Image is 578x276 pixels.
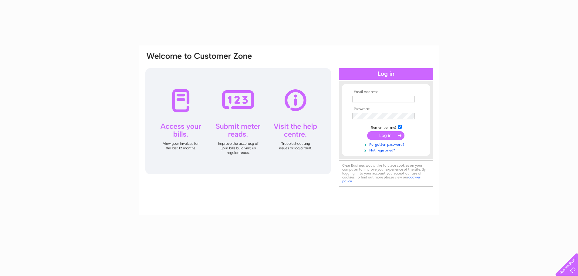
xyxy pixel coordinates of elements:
a: cookies policy [342,175,421,183]
th: Email Address: [351,90,421,94]
a: Forgotten password? [352,141,421,147]
th: Password: [351,107,421,111]
div: Clear Business would like to place cookies on your computer to improve your experience of the sit... [339,160,433,187]
a: Not registered? [352,147,421,153]
td: Remember me? [351,124,421,130]
input: Submit [367,131,404,140]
